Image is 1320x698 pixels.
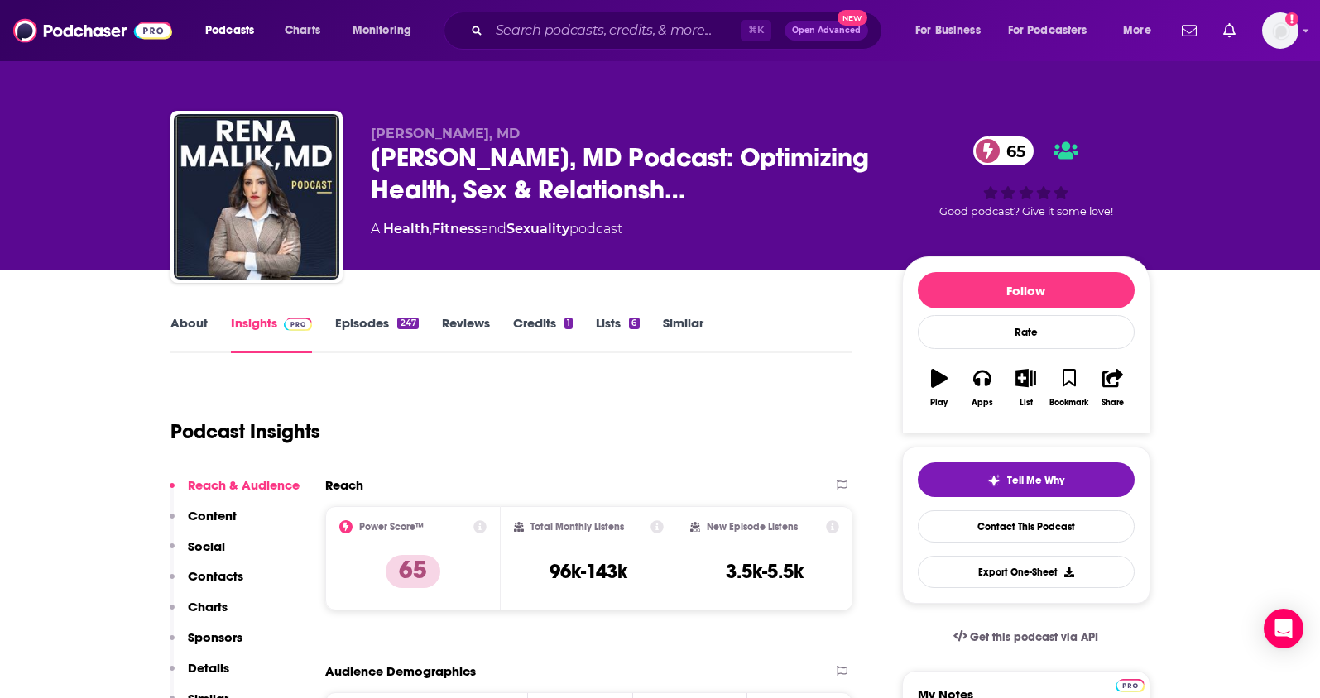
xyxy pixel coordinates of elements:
[741,20,771,41] span: ⌘ K
[188,660,229,676] p: Details
[1020,398,1033,408] div: List
[188,629,242,645] p: Sponsors
[174,114,339,280] img: Rena Malik, MD Podcast: Optimizing Health, Sex & Relationships with Science Backed Tips from Lead...
[1217,17,1242,45] a: Show notifications dropdown
[970,630,1098,644] span: Get this podcast via API
[1262,12,1298,49] img: User Profile
[188,538,225,554] p: Social
[371,126,520,141] span: [PERSON_NAME], MD
[1008,19,1087,42] span: For Podcasters
[930,398,948,408] div: Play
[915,19,981,42] span: For Business
[918,510,1135,543] a: Contact This Podcast
[785,21,868,41] button: Open AdvancedNew
[1007,474,1064,487] span: Tell Me Why
[990,136,1034,165] span: 65
[904,17,1001,44] button: open menu
[1262,12,1298,49] span: Logged in as kochristina
[961,358,1004,418] button: Apps
[940,617,1112,657] a: Get this podcast via API
[1175,17,1203,45] a: Show notifications dropdown
[325,663,476,679] h2: Audience Demographics
[341,17,433,44] button: open menu
[170,315,208,353] a: About
[1048,358,1091,418] button: Bookmark
[371,219,622,239] div: A podcast
[629,318,639,329] div: 6
[1111,17,1172,44] button: open menu
[1285,12,1298,26] svg: Add a profile image
[432,221,481,237] a: Fitness
[359,521,424,533] h2: Power Score™
[918,315,1135,349] div: Rate
[442,315,490,353] a: Reviews
[1049,398,1088,408] div: Bookmark
[918,272,1135,308] button: Follow
[481,221,506,237] span: and
[170,477,300,508] button: Reach & Audience
[1116,676,1145,692] a: Pro website
[707,521,798,533] h2: New Episode Listens
[13,15,172,46] img: Podchaser - Follow, Share and Rate Podcasts
[838,10,867,26] span: New
[1004,358,1047,418] button: List
[1123,19,1151,42] span: More
[918,462,1135,497] button: tell me why sparkleTell Me Why
[792,26,861,35] span: Open Advanced
[170,660,229,691] button: Details
[596,315,639,353] a: Lists6
[170,419,320,444] h1: Podcast Insights
[284,318,313,331] img: Podchaser Pro
[170,538,225,569] button: Social
[170,629,242,660] button: Sponsors
[325,477,363,493] h2: Reach
[1264,609,1303,648] div: Open Intercom Messenger
[918,556,1135,588] button: Export One-Sheet
[506,221,569,237] a: Sexuality
[972,398,993,408] div: Apps
[902,126,1150,228] div: 65Good podcast? Give it some love!
[170,508,237,538] button: Content
[285,19,320,42] span: Charts
[188,599,228,614] p: Charts
[939,205,1113,218] span: Good podcast? Give it some love!
[1262,12,1298,49] button: Show profile menu
[170,599,228,629] button: Charts
[335,315,418,353] a: Episodes247
[513,315,573,353] a: Credits1
[274,17,330,44] a: Charts
[188,508,237,523] p: Content
[188,477,300,493] p: Reach & Audience
[997,17,1111,44] button: open menu
[188,568,243,584] p: Contacts
[489,17,741,44] input: Search podcasts, credits, & more...
[1116,679,1145,692] img: Podchaser Pro
[987,474,1001,487] img: tell me why sparkle
[430,221,432,237] span: ,
[530,521,624,533] h2: Total Monthly Listens
[1091,358,1134,418] button: Share
[194,17,276,44] button: open menu
[663,315,703,353] a: Similar
[386,555,440,588] p: 65
[205,19,254,42] span: Podcasts
[231,315,313,353] a: InsightsPodchaser Pro
[726,559,804,584] h3: 3.5k-5.5k
[918,358,961,418] button: Play
[383,221,430,237] a: Health
[397,318,418,329] div: 247
[459,12,898,50] div: Search podcasts, credits, & more...
[564,318,573,329] div: 1
[353,19,411,42] span: Monitoring
[1102,398,1124,408] div: Share
[170,568,243,599] button: Contacts
[550,559,627,584] h3: 96k-143k
[973,136,1034,165] a: 65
